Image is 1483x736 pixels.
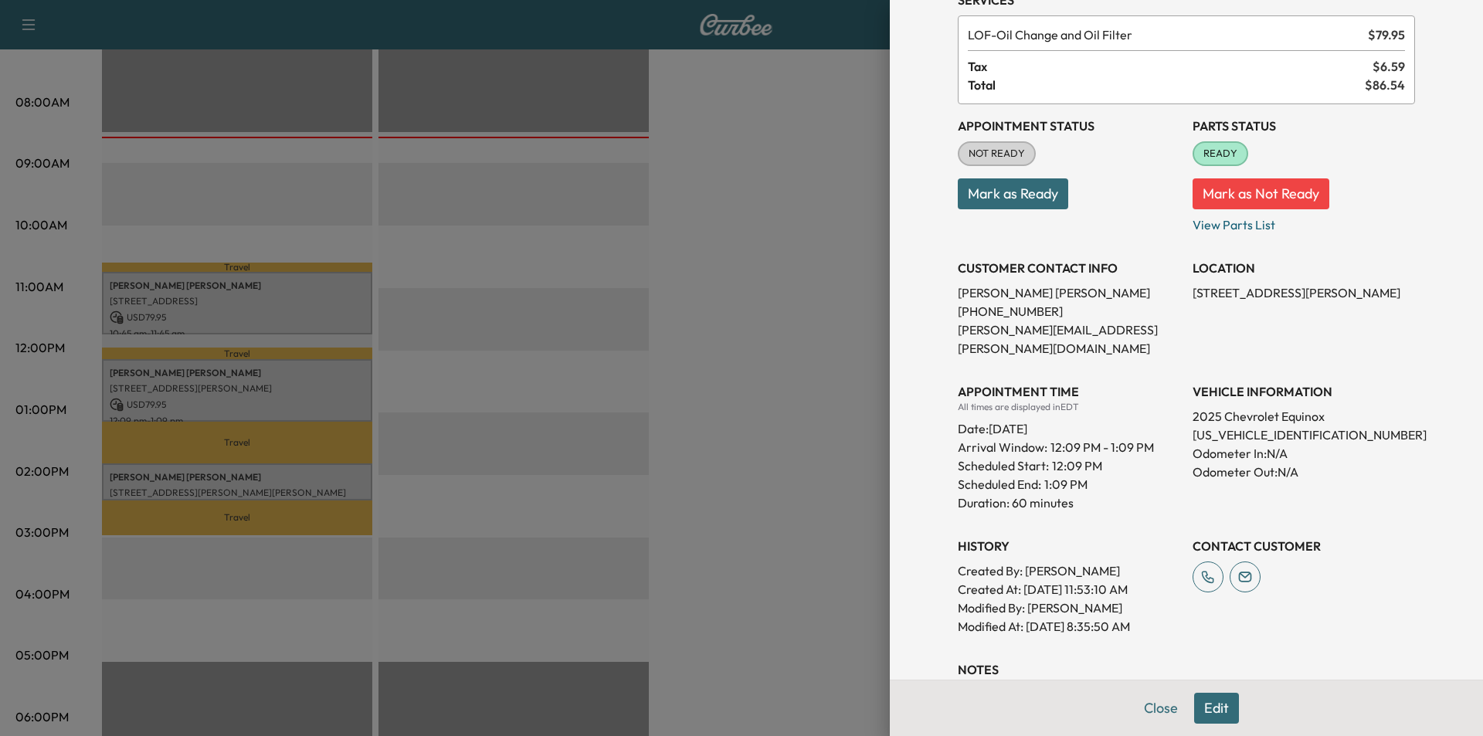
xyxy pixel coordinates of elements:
p: [US_VEHICLE_IDENTIFICATION_NUMBER] [1193,426,1415,444]
span: Tax [968,57,1373,76]
h3: APPOINTMENT TIME [958,382,1180,401]
div: Date: [DATE] [958,413,1180,438]
h3: NOTES [958,660,1415,679]
p: Arrival Window: [958,438,1180,456]
span: $ 86.54 [1365,76,1405,94]
p: Modified At : [DATE] 8:35:50 AM [958,617,1180,636]
p: Odometer In: N/A [1193,444,1415,463]
button: Mark as Ready [958,178,1068,209]
p: Created By : [PERSON_NAME] [958,561,1180,580]
p: [PERSON_NAME][EMAIL_ADDRESS][PERSON_NAME][DOMAIN_NAME] [958,321,1180,358]
p: View Parts List [1193,209,1415,234]
p: 12:09 PM [1052,456,1102,475]
h3: CUSTOMER CONTACT INFO [958,259,1180,277]
h3: Parts Status [1193,117,1415,135]
h3: Appointment Status [958,117,1180,135]
p: [PERSON_NAME] [PERSON_NAME] [958,283,1180,302]
span: READY [1194,146,1247,161]
button: Mark as Not Ready [1193,178,1329,209]
span: NOT READY [959,146,1034,161]
p: Scheduled Start: [958,456,1049,475]
p: Created At : [DATE] 11:53:10 AM [958,580,1180,599]
button: Edit [1194,693,1239,724]
span: Total [968,76,1365,94]
button: Close [1134,693,1188,724]
h3: CONTACT CUSTOMER [1193,537,1415,555]
p: 2025 Chevrolet Equinox [1193,407,1415,426]
p: Modified By : [PERSON_NAME] [958,599,1180,617]
p: Duration: 60 minutes [958,493,1180,512]
p: Scheduled End: [958,475,1041,493]
span: Oil Change and Oil Filter [968,25,1362,44]
h3: LOCATION [1193,259,1415,277]
p: Odometer Out: N/A [1193,463,1415,481]
h3: VEHICLE INFORMATION [1193,382,1415,401]
div: All times are displayed in EDT [958,401,1180,413]
h3: History [958,537,1180,555]
span: $ 6.59 [1373,57,1405,76]
p: 1:09 PM [1044,475,1088,493]
p: [PHONE_NUMBER] [958,302,1180,321]
span: $ 79.95 [1368,25,1405,44]
span: 12:09 PM - 1:09 PM [1050,438,1154,456]
p: [STREET_ADDRESS][PERSON_NAME] [1193,283,1415,302]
